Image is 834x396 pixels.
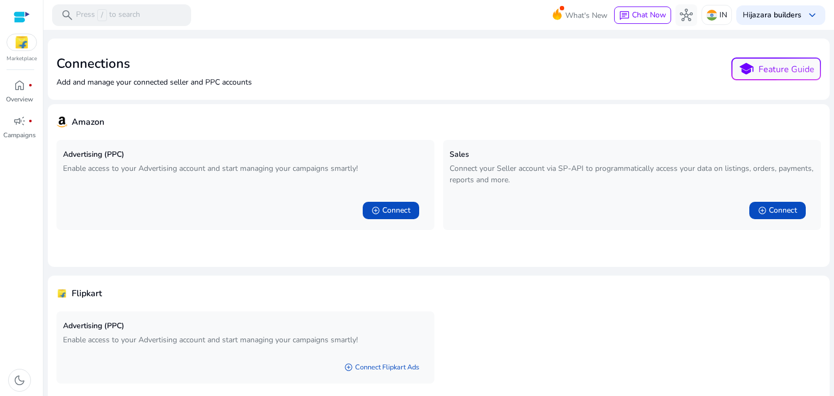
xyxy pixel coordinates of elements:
h2: Connections [56,56,252,72]
button: chatChat Now [614,7,671,24]
p: Press to search [76,9,140,21]
b: jazara builders [750,10,801,20]
a: add_circleConnect Flipkart Ads [336,357,428,377]
p: Campaigns [3,130,36,140]
h5: Advertising (PPC) [63,322,428,331]
span: fiber_manual_record [28,83,33,87]
p: Enable access to your Advertising account and start managing your campaigns smartly! [63,334,428,346]
span: What's New [565,6,608,25]
button: add_circleConnect [363,202,419,219]
span: / [97,9,107,21]
span: search [61,9,74,22]
p: Feature Guide [759,63,814,76]
h4: Flipkart [72,289,102,299]
span: dark_mode [13,374,26,387]
a: add_circleConnect [741,197,814,223]
p: Overview [6,94,33,104]
p: Enable access to your Advertising account and start managing your campaigns smartly! [63,163,428,174]
img: in.svg [706,10,717,21]
p: Hi [743,11,801,19]
span: school [738,61,754,77]
span: keyboard_arrow_down [806,9,819,22]
p: IN [719,5,727,24]
button: add_circleConnect [749,202,806,219]
h4: Amazon [72,117,104,127]
img: flipkart.svg [7,34,36,50]
span: hub [680,9,693,22]
p: Connect your Seller account via SP-API to programmatically access your data on listings, orders, ... [450,163,814,186]
h5: Advertising (PPC) [63,150,428,159]
span: fiber_manual_record [28,119,33,123]
span: Connect [769,205,797,216]
span: chat [619,10,630,21]
span: Chat Now [632,10,666,20]
span: add_circle [758,206,767,215]
p: Marketplace [7,55,37,63]
span: add_circle [344,363,353,372]
button: schoolFeature Guide [731,58,821,80]
button: hub [675,4,697,26]
h5: Sales [450,150,814,159]
a: add_circleConnect [354,197,428,223]
span: home [13,79,26,92]
span: add_circle [371,206,380,215]
span: campaign [13,114,26,127]
p: Add and manage your connected seller and PPC accounts [56,76,252,88]
span: Connect [382,205,410,216]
